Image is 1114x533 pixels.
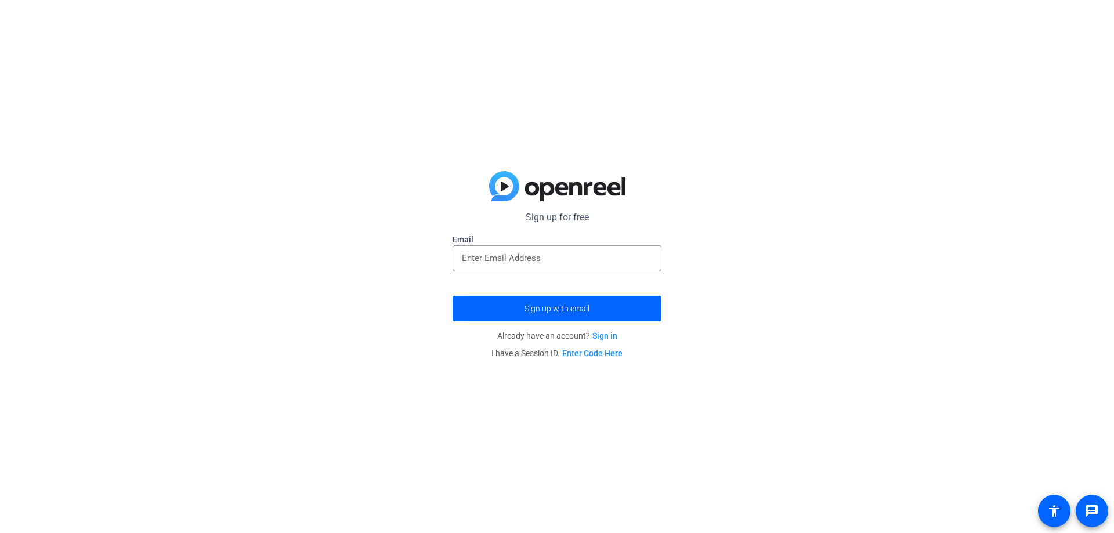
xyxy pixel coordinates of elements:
a: Enter Code Here [562,349,623,358]
input: Enter Email Address [462,251,652,265]
a: Sign in [592,331,617,340]
span: Already have an account? [497,331,617,340]
p: Sign up for free [453,211,661,224]
mat-icon: accessibility [1047,504,1061,518]
img: blue-gradient.svg [489,171,625,201]
label: Email [453,234,661,245]
button: Sign up with email [453,296,661,321]
span: I have a Session ID. [491,349,623,358]
mat-icon: message [1085,504,1099,518]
